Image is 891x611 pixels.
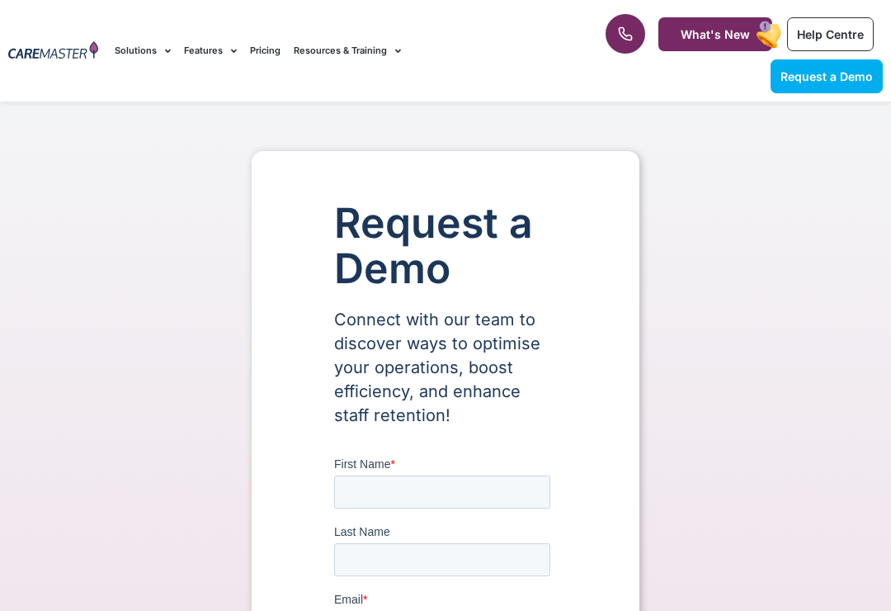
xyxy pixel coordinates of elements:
[115,23,171,78] a: Solutions
[681,27,750,41] span: What's New
[334,201,557,291] h1: Request a Demo
[771,59,883,93] a: Request a Demo
[658,17,772,51] a: What's New
[797,27,864,41] span: Help Centre
[334,308,557,428] p: Connect with our team to discover ways to optimise your operations, boost efficiency, and enhance...
[250,23,280,78] a: Pricing
[115,23,568,78] nav: Menu
[8,41,98,61] img: CareMaster Logo
[780,69,873,83] span: Request a Demo
[184,23,237,78] a: Features
[787,17,874,51] a: Help Centre
[294,23,401,78] a: Resources & Training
